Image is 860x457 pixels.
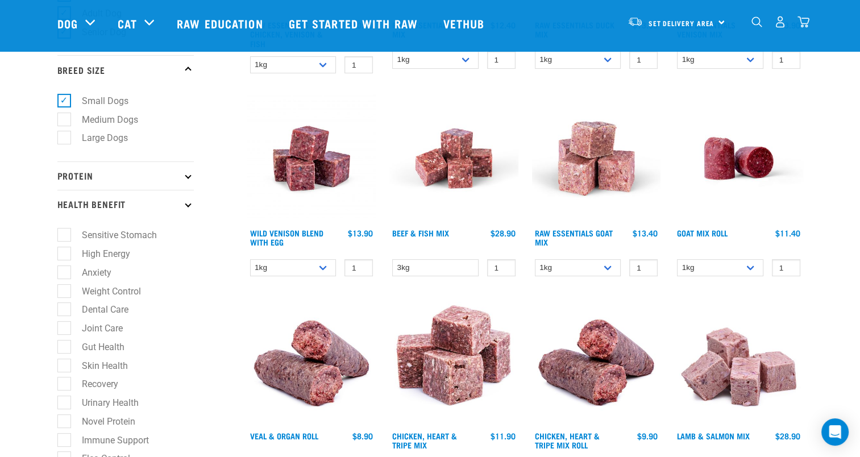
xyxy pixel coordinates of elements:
input: 1 [487,51,516,69]
div: $28.90 [491,228,516,238]
div: $8.90 [352,431,373,441]
label: Dental Care [64,302,133,317]
p: Breed Size [57,55,194,84]
label: Recovery [64,377,123,391]
a: Raw Education [165,1,277,46]
input: 1 [629,51,658,69]
div: $11.40 [775,228,800,238]
div: $11.90 [491,431,516,441]
a: Beef & Fish Mix [392,231,449,235]
p: Health Benefit [57,190,194,218]
a: Wild Venison Blend with Egg [250,231,323,244]
img: Raw Essentials Chicken Lamb Beef Bulk Minced Raw Dog Food Roll Unwrapped [674,94,803,223]
img: Beef Mackerel 1 [389,94,518,223]
a: Goat Mix Roll [677,231,728,235]
input: 1 [344,56,373,74]
img: user.png [774,16,786,28]
input: 1 [487,259,516,277]
label: Weight Control [64,284,146,298]
a: Cat [118,15,137,32]
img: Venison Egg 1616 [247,94,376,223]
label: Large Dogs [64,131,132,145]
label: High Energy [64,247,135,261]
img: Chicken Heart Tripe Roll 01 [532,297,661,426]
div: $13.40 [633,228,658,238]
a: Dog [57,15,78,32]
a: Vethub [432,1,499,46]
input: 1 [772,51,800,69]
input: 1 [772,259,800,277]
span: Set Delivery Area [649,21,714,25]
div: $28.90 [775,431,800,441]
a: Get started with Raw [277,1,432,46]
label: Novel Protein [64,414,140,429]
a: Veal & Organ Roll [250,434,318,438]
img: van-moving.png [628,16,643,27]
a: Lamb & Salmon Mix [677,434,750,438]
a: Chicken, Heart & Tripe Mix Roll [535,434,600,447]
img: 1029 Lamb Salmon Mix 01 [674,297,803,426]
label: Medium Dogs [64,113,143,127]
img: home-icon-1@2x.png [751,16,762,27]
img: 1062 Chicken Heart Tripe Mix 01 [389,297,518,426]
label: Anxiety [64,265,116,280]
label: Small Dogs [64,94,133,108]
div: Open Intercom Messenger [821,418,849,446]
label: Sensitive Stomach [64,228,161,242]
div: $13.90 [348,228,373,238]
label: Joint Care [64,321,127,335]
input: 1 [344,259,373,277]
img: home-icon@2x.png [797,16,809,28]
label: Skin Health [64,359,132,373]
img: Goat M Ix 38448 [532,94,661,223]
label: Urinary Health [64,396,143,410]
label: Immune Support [64,433,153,447]
input: 1 [629,259,658,277]
p: Protein [57,161,194,190]
a: Raw Essentials Goat Mix [535,231,613,244]
a: Chicken, Heart & Tripe Mix [392,434,457,447]
img: Veal Organ Mix Roll 01 [247,297,376,426]
div: $9.90 [637,431,658,441]
label: Gut Health [64,340,129,354]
